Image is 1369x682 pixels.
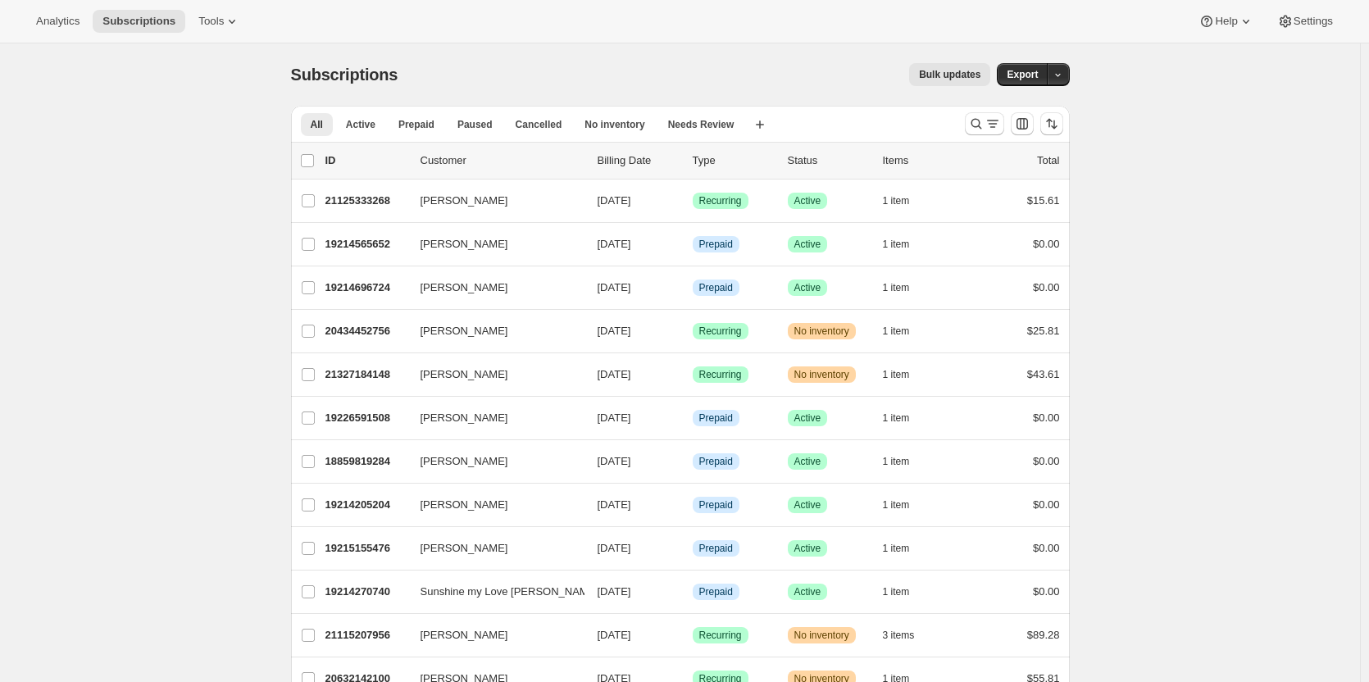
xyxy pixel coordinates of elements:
span: Cancelled [516,118,562,131]
div: 19214565652[PERSON_NAME][DATE]InfoPrepaidSuccessActive1 item$0.00 [325,233,1060,256]
span: Paused [457,118,493,131]
span: Active [794,281,821,294]
p: 19215155476 [325,540,407,557]
span: [DATE] [598,629,631,641]
button: [PERSON_NAME] [411,231,575,257]
span: [DATE] [598,411,631,424]
span: $43.61 [1027,368,1060,380]
p: Billing Date [598,152,680,169]
span: [PERSON_NAME] [421,453,508,470]
p: 19214565652 [325,236,407,252]
span: 1 item [883,194,910,207]
span: [DATE] [598,542,631,554]
span: Prepaid [699,281,733,294]
p: 19214696724 [325,280,407,296]
span: 3 items [883,629,915,642]
button: 1 item [883,407,928,430]
p: Total [1037,152,1059,169]
span: [DATE] [598,325,631,337]
span: 1 item [883,585,910,598]
button: 1 item [883,276,928,299]
button: Customize table column order and visibility [1011,112,1034,135]
span: Subscriptions [102,15,175,28]
span: 1 item [883,411,910,425]
span: Needs Review [668,118,735,131]
p: ID [325,152,407,169]
span: Recurring [699,629,742,642]
span: Active [794,411,821,425]
button: Bulk updates [909,63,990,86]
button: [PERSON_NAME] [411,318,575,344]
button: Help [1189,10,1263,33]
button: [PERSON_NAME] [411,361,575,388]
div: 19214696724[PERSON_NAME][DATE]InfoPrepaidSuccessActive1 item$0.00 [325,276,1060,299]
span: [PERSON_NAME] [421,540,508,557]
button: Export [997,63,1048,86]
span: [PERSON_NAME] [421,236,508,252]
span: $25.81 [1027,325,1060,337]
span: [DATE] [598,585,631,598]
button: [PERSON_NAME] [411,492,575,518]
span: All [311,118,323,131]
span: Help [1215,15,1237,28]
span: Prepaid [699,455,733,468]
button: 3 items [883,624,933,647]
button: Search and filter results [965,112,1004,135]
p: 21125333268 [325,193,407,209]
button: 1 item [883,450,928,473]
span: Bulk updates [919,68,980,81]
span: Prepaid [699,498,733,511]
div: 19214270740Sunshine my Love [PERSON_NAME][DATE]InfoPrepaidSuccessActive1 item$0.00 [325,580,1060,603]
p: Customer [421,152,584,169]
span: [PERSON_NAME] [421,366,508,383]
span: Active [794,585,821,598]
span: Active [794,498,821,511]
button: [PERSON_NAME] [411,448,575,475]
span: Prepaid [398,118,434,131]
span: [PERSON_NAME] [421,193,508,209]
button: Tools [189,10,250,33]
span: [PERSON_NAME] [421,410,508,426]
span: No inventory [794,368,849,381]
span: Recurring [699,368,742,381]
div: 19215155476[PERSON_NAME][DATE]InfoPrepaidSuccessActive1 item$0.00 [325,537,1060,560]
span: [DATE] [598,281,631,293]
span: No inventory [794,629,849,642]
div: IDCustomerBilling DateTypeStatusItemsTotal [325,152,1060,169]
div: 21125333268[PERSON_NAME][DATE]SuccessRecurringSuccessActive1 item$15.61 [325,189,1060,212]
span: [DATE] [598,455,631,467]
span: 1 item [883,368,910,381]
span: 1 item [883,498,910,511]
button: 1 item [883,320,928,343]
button: Create new view [747,113,773,136]
div: Items [883,152,965,169]
span: [PERSON_NAME] [421,323,508,339]
span: Export [1007,68,1038,81]
span: No inventory [584,118,644,131]
p: 21115207956 [325,627,407,643]
span: Prepaid [699,411,733,425]
button: Sunshine my Love [PERSON_NAME] [411,579,575,605]
span: $0.00 [1033,585,1060,598]
span: Prepaid [699,238,733,251]
span: Analytics [36,15,80,28]
p: 19214270740 [325,584,407,600]
span: $15.61 [1027,194,1060,207]
div: 19214205204[PERSON_NAME][DATE]InfoPrepaidSuccessActive1 item$0.00 [325,493,1060,516]
button: Settings [1267,10,1343,33]
span: Recurring [699,194,742,207]
span: $0.00 [1033,238,1060,250]
span: Active [346,118,375,131]
button: [PERSON_NAME] [411,405,575,431]
p: 19214205204 [325,497,407,513]
span: $89.28 [1027,629,1060,641]
span: [DATE] [598,194,631,207]
span: Sunshine my Love [PERSON_NAME] [421,584,598,600]
span: [PERSON_NAME] [421,497,508,513]
span: 1 item [883,455,910,468]
div: Type [693,152,775,169]
span: [DATE] [598,368,631,380]
span: No inventory [794,325,849,338]
span: [DATE] [598,238,631,250]
span: Active [794,542,821,555]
